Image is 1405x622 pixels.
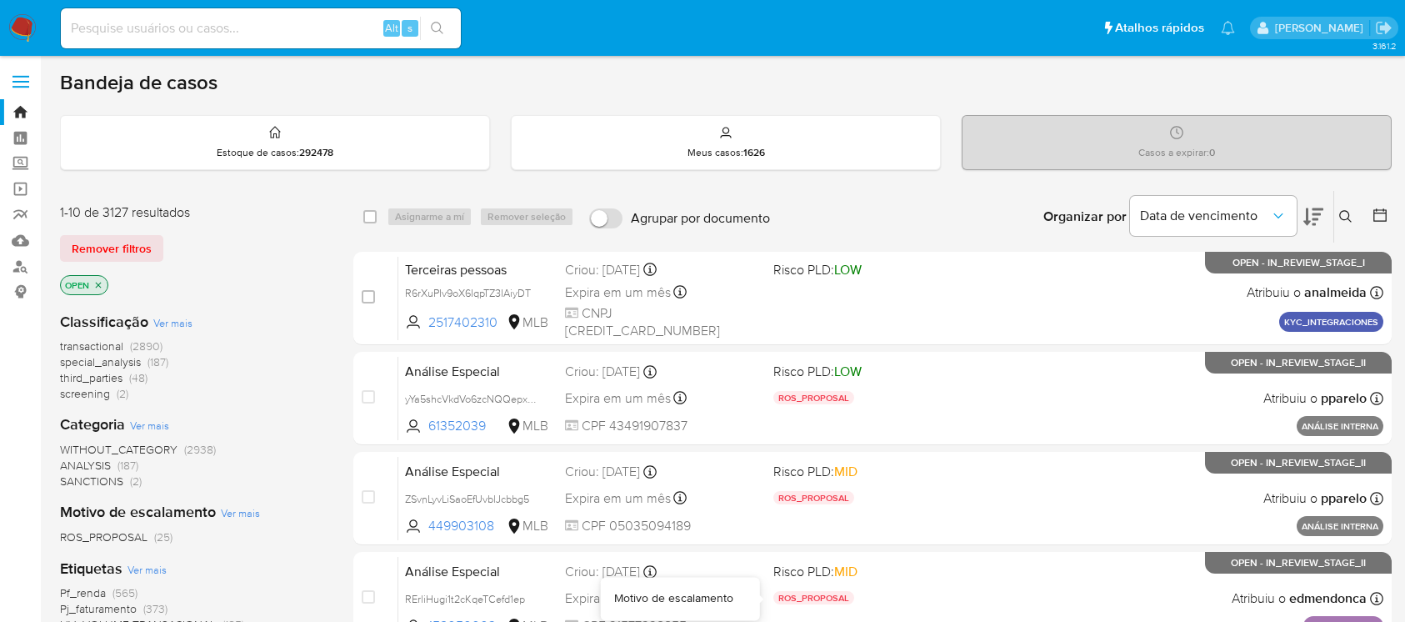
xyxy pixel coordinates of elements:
a: Notificações [1221,21,1235,35]
span: s [407,20,412,36]
div: Motivo de escalamento [614,590,733,607]
button: search-icon [420,17,454,40]
span: Atalhos rápidos [1115,19,1204,37]
a: Sair [1375,19,1392,37]
span: Alt [385,20,398,36]
p: weverton.gomes@mercadopago.com.br [1275,20,1369,36]
input: Pesquise usuários ou casos... [61,18,461,39]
